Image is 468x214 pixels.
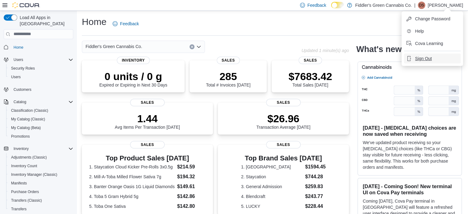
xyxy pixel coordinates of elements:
[6,64,76,73] button: Security Roles
[6,188,76,196] button: Purchase Orders
[256,112,310,130] div: Transaction Average [DATE]
[9,197,44,204] a: Transfers (Classic)
[9,133,73,140] span: Promotions
[9,205,29,213] a: Transfers
[305,173,326,180] dd: $744.28
[9,107,51,114] a: Classification (Classic)
[89,155,206,162] h3: Top Product Sales [DATE]
[177,173,206,180] dd: $194.32
[305,193,326,200] dd: $243.77
[9,115,48,123] a: My Catalog (Classic)
[11,207,26,212] span: Transfers
[196,44,201,49] button: Open list of options
[89,164,175,170] dt: 1. Staycation Cloud Kicker Pre-Rolls 3x0.5g
[11,98,73,106] span: Catalog
[130,99,165,106] span: Sales
[9,205,73,213] span: Transfers
[1,55,76,64] button: Users
[130,141,165,148] span: Sales
[11,145,73,152] span: Inventory
[9,154,73,161] span: Adjustments (Classic)
[404,14,461,24] button: Change Password
[11,172,57,177] span: Inventory Manager (Classic)
[1,144,76,153] button: Inventory
[120,21,139,27] span: Feedback
[11,66,35,71] span: Security Roles
[9,188,73,196] span: Purchase Orders
[363,183,457,196] h3: [DATE] - Coming Soon! New terminal UI on Cova Pay terminals
[415,28,424,34] span: Help
[9,171,60,178] a: Inventory Manager (Classic)
[266,99,301,106] span: Sales
[9,65,37,72] a: Security Roles
[9,65,73,72] span: Security Roles
[89,174,175,180] dt: 2. Mill-A-Toba Milled Flower Sativa 7g
[12,2,40,8] img: Cova
[299,57,322,64] span: Sales
[177,163,206,171] dd: $214.59
[302,48,349,53] p: Updated 1 minute(s) ago
[404,38,461,48] button: Cova Learning
[331,2,344,8] input: Dark Mode
[11,43,73,51] span: Home
[177,203,206,210] dd: $142.80
[9,124,73,131] span: My Catalog (Beta)
[89,184,175,190] dt: 3. Banter Orange Oasis 1G Liquid Diamonds
[11,56,26,63] button: Users
[266,141,301,148] span: Sales
[9,73,23,81] a: Users
[9,115,73,123] span: My Catalog (Classic)
[415,16,450,22] span: Change Password
[11,44,26,51] a: Home
[206,70,250,83] p: 285
[6,123,76,132] button: My Catalog (Beta)
[11,98,29,106] button: Catalog
[14,146,29,151] span: Inventory
[11,164,37,168] span: Inventory Count
[82,16,106,28] h1: Home
[11,181,27,186] span: Manifests
[415,55,432,62] span: Sign Out
[241,184,302,190] dt: 3. General Admission
[305,163,326,171] dd: $1594.45
[11,117,45,122] span: My Catalog (Classic)
[404,26,461,36] button: Help
[11,145,31,152] button: Inventory
[11,155,47,160] span: Adjustments (Classic)
[289,70,332,87] div: Total Sales [DATE]
[6,170,76,179] button: Inventory Manager (Classic)
[115,112,180,125] p: 1.44
[241,193,302,200] dt: 4. Blendcraft
[9,107,73,114] span: Classification (Classic)
[6,115,76,123] button: My Catalog (Classic)
[363,125,457,137] h3: [DATE] - [MEDICAL_DATA] choices are now saved when receiving
[89,203,175,209] dt: 5. Toba One Sativa
[86,43,142,50] span: Fiddler's Green Cannabis Co.
[11,134,30,139] span: Promotions
[6,132,76,141] button: Promotions
[307,2,326,8] span: Feedback
[110,18,141,30] a: Feedback
[241,164,302,170] dt: 1. [GEOGRAPHIC_DATA]
[305,203,326,210] dd: $228.44
[419,2,424,9] span: DS
[9,171,73,178] span: Inventory Manager (Classic)
[11,125,41,130] span: My Catalog (Beta)
[9,124,43,131] a: My Catalog (Beta)
[14,45,23,50] span: Home
[289,70,332,83] p: $7683.42
[6,73,76,81] button: Users
[89,193,175,200] dt: 4. Toba 5 Gram Hybrid 5g
[17,14,73,27] span: Load All Apps in [GEOGRAPHIC_DATA]
[256,112,310,125] p: $26.96
[6,179,76,188] button: Manifests
[11,108,48,113] span: Classification (Classic)
[363,139,457,170] p: We've updated product receiving so your [MEDICAL_DATA] choices (like THCa or CBG) stay visible fo...
[190,44,194,49] button: Clear input
[6,106,76,115] button: Classification (Classic)
[428,2,463,9] p: [PERSON_NAME]
[177,183,206,190] dd: $149.61
[11,189,39,194] span: Purchase Orders
[356,44,402,54] h2: What's new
